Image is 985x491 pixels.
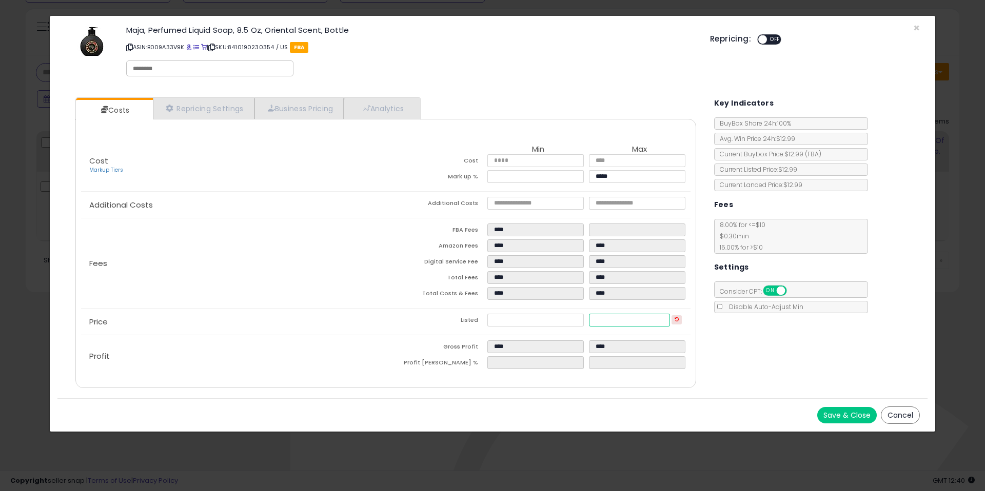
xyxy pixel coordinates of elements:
span: FBA [290,42,309,53]
span: Current Listed Price: $12.99 [715,165,797,174]
td: Total Costs & Fees [386,287,487,303]
span: Current Landed Price: $12.99 [715,180,802,189]
span: Current Buybox Price: [715,150,821,158]
span: Consider CPT: [715,287,800,296]
td: FBA Fees [386,223,487,239]
p: Price [81,318,386,326]
th: Max [589,145,691,154]
span: $12.99 [784,150,821,158]
a: Costs [76,100,152,120]
a: Repricing Settings [153,98,254,119]
a: All offer listings [193,43,199,51]
td: Total Fees [386,271,487,287]
span: $0.30 min [715,232,749,240]
span: OFF [767,35,783,44]
th: Min [487,145,589,154]
h5: Repricing: [710,35,751,43]
span: BuyBox Share 24h: 100% [715,119,791,128]
span: OFF [785,287,801,295]
h5: Key Indicators [714,97,774,110]
td: Listed [386,314,487,330]
span: × [913,21,920,35]
a: Your listing only [201,43,207,51]
span: Avg. Win Price 24h: $12.99 [715,134,795,143]
td: Additional Costs [386,197,487,213]
a: BuyBox page [186,43,192,51]
a: Analytics [344,98,420,119]
span: 15.00 % for > $10 [715,243,763,252]
p: Cost [81,157,386,174]
span: ( FBA ) [805,150,821,158]
h5: Settings [714,261,749,274]
span: ON [764,287,777,295]
p: ASIN: B009A33V9K | SKU: 8410190230354 / US [126,39,695,55]
span: Disable Auto-Adjust Min [724,302,803,311]
h5: Fees [714,198,734,211]
td: Mark up % [386,170,487,186]
p: Additional Costs [81,201,386,209]
span: 8.00 % for <= $10 [715,220,765,252]
a: Markup Tiers [89,166,123,174]
p: Fees [81,259,386,268]
h3: Maja, Perfumed Liquid Soap, 8.5 Oz, Oriental Scent, Bottle [126,26,695,34]
td: Digital Service Fee [386,255,487,271]
img: 41cafWg7WAL._SL60_.jpg [76,26,107,57]
td: Cost [386,154,487,170]
td: Amazon Fees [386,239,487,255]
a: Business Pricing [254,98,344,119]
